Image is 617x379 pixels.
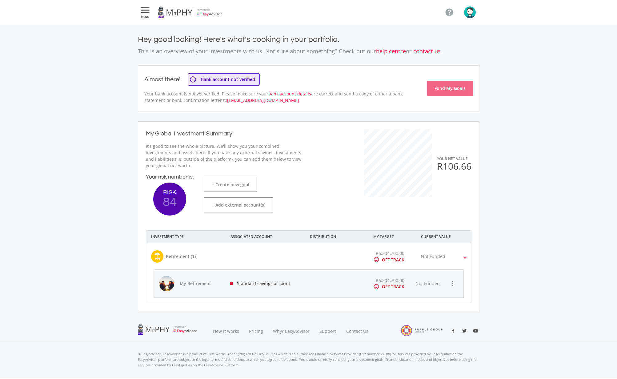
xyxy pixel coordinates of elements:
img: avatar.png [464,6,476,18]
h4: Hey good looking! Here's what's cooking in your portfolio. [138,35,479,44]
h2: My Global Investment Summary [146,129,232,139]
a: How it works [208,321,244,341]
div: CURRENT VALUE [416,231,479,243]
div: Retirement (1) [166,253,196,260]
i: mood_bad [373,256,379,263]
a:  [442,5,456,19]
div: OFF TRACK [382,284,404,290]
button: + Add external account(s) [204,197,273,212]
span: Not Funded [415,280,440,286]
mat-expansion-panel-header: Retirement (1) R6,204,700.00 mood_bad OFF TRACK Not Funded [146,243,471,269]
span: MENU [140,15,151,18]
span: 84 [153,196,186,209]
i:  [140,6,151,14]
div: OFF TRACK [382,256,404,263]
a: Contact Us [341,321,374,341]
span: My Retirement [180,280,223,287]
div: ASSOCIATED ACCOUNT [226,231,305,243]
div: INVESTMENT TYPE [146,231,226,243]
a: contact us [413,47,441,55]
a: help centre [376,47,406,55]
a: Pricing [244,321,268,341]
p: It's good to see the whole picture. We'll show you your combined investments and assets here. If ... [146,143,302,169]
span: RISK [153,189,186,196]
a: bank account details [268,91,311,97]
button: Fund My Goals [427,81,473,96]
p: © EasyAdvisor. EasyAdvisor is a product of First World Trader (Pty) Ltd t/a EasyEquities which is... [138,351,479,368]
span: R6,204,700.00 [376,250,404,256]
div: MY TARGET [368,231,416,243]
span: Bank account not verified [198,77,258,82]
span: R106.66 [437,160,471,172]
i:  [445,8,454,17]
h4: Your risk number is: [146,174,194,180]
h2: Almost there! [144,76,180,83]
a: Why? EasyAdvisor [268,321,315,341]
button: + Create new goal [204,177,257,192]
button:  MENU [138,6,153,18]
a: Support [315,321,341,341]
p: Your bank account is not yet verified. Please make sure your are correct and send a copy of eithe... [144,91,427,103]
span: YOUR NET VALUE [437,156,468,161]
button: more_vert [447,277,459,290]
span: R6,204,700.00 [376,277,404,283]
div: Standard savings account [225,270,306,297]
div: Retirement (1) R6,204,700.00 mood_bad OFF TRACK Not Funded [146,269,471,303]
button: RISK 84 [153,183,186,216]
a: [EMAIL_ADDRESS][DOMAIN_NAME] [227,97,299,103]
div: Not Funded [421,253,445,260]
i: access_time [189,76,195,83]
i: mood_bad [373,284,379,290]
div: DISTRIBUTION [305,231,368,243]
i: more_vert [449,280,456,287]
p: This is an overview of your investments with us. Not sure about something? Check out our or . [138,47,479,55]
